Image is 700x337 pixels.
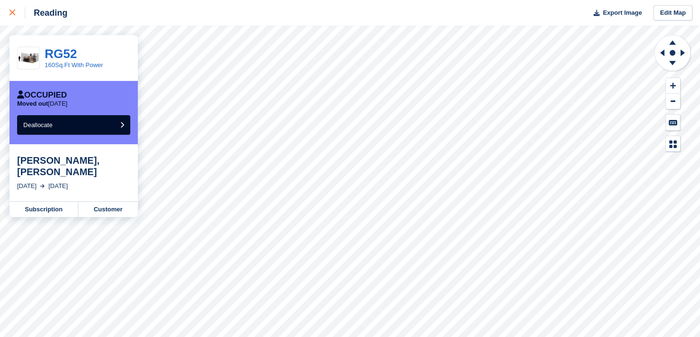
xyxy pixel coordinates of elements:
button: Export Image [588,5,642,21]
a: Customer [78,202,138,217]
button: Zoom Out [666,94,680,109]
a: Edit Map [653,5,692,21]
div: [DATE] [17,181,37,191]
a: 160Sq.Ft With Power [45,61,103,69]
button: Map Legend [666,136,680,152]
button: Keyboard Shortcuts [666,115,680,130]
a: RG52 [45,47,77,61]
span: Deallocate [23,121,52,129]
img: 150-sqft-unit.jpg [18,50,39,67]
img: arrow-right-light-icn-cde0832a797a2874e46488d9cf13f60e5c3a73dbe684e267c42b8395dfbc2abf.svg [40,184,45,188]
p: [DATE] [17,100,67,108]
div: Reading [25,7,67,19]
div: Occupied [17,90,67,100]
button: Deallocate [17,115,130,135]
button: Zoom In [666,78,680,94]
a: Subscription [10,202,78,217]
span: Export Image [603,8,642,18]
div: [PERSON_NAME], [PERSON_NAME] [17,155,130,178]
span: Moved out [17,100,48,107]
div: [DATE] [48,181,68,191]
